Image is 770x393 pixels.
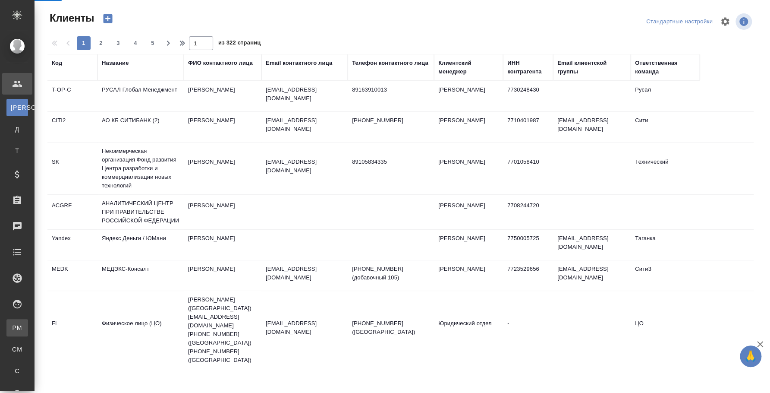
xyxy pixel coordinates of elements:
p: [EMAIL_ADDRESS][DOMAIN_NAME] [266,319,343,336]
p: [PHONE_NUMBER] ([GEOGRAPHIC_DATA]) [352,319,430,336]
p: 89163910013 [352,86,430,94]
td: [PERSON_NAME] [434,230,503,260]
td: [PERSON_NAME] ([GEOGRAPHIC_DATA]) [EMAIL_ADDRESS][DOMAIN_NAME] [PHONE_NUMBER] ([GEOGRAPHIC_DATA])... [184,291,261,369]
td: [EMAIL_ADDRESS][DOMAIN_NAME] [553,230,631,260]
span: из 322 страниц [218,38,261,50]
div: Телефон контактного лица [352,59,428,67]
span: Посмотреть информацию [735,13,754,30]
td: 7723529656 [503,260,553,291]
td: - [503,315,553,345]
div: Email клиентской группы [557,59,626,76]
div: Ответственная команда [635,59,695,76]
span: 🙏 [743,347,758,365]
button: 🙏 [740,345,761,367]
button: 4 [129,36,142,50]
td: Русал [631,81,700,111]
td: АНАЛИТИЧЕСКИЙ ЦЕНТР ПРИ ПРАВИТЕЛЬСТВЕ РОССИЙСКОЙ ФЕДЕРАЦИИ [97,195,184,229]
div: Код [52,59,62,67]
p: 89105834335 [352,158,430,166]
p: [EMAIL_ADDRESS][DOMAIN_NAME] [266,158,343,175]
td: [PERSON_NAME] [434,81,503,111]
td: Таганка [631,230,700,260]
td: [PERSON_NAME] [434,197,503,227]
td: T-OP-C [47,81,97,111]
td: FL [47,315,97,345]
span: Д [11,125,24,133]
div: ИНН контрагента [507,59,549,76]
a: Д [6,120,28,138]
p: [EMAIL_ADDRESS][DOMAIN_NAME] [266,265,343,282]
span: PM [11,323,24,332]
a: CM [6,341,28,358]
span: Клиенты [47,11,94,25]
td: [PERSON_NAME] [184,230,261,260]
span: 2 [94,39,108,48]
td: Яндекс Деньги / ЮМани [97,230,184,260]
td: 7710401987 [503,112,553,142]
td: [PERSON_NAME] [184,197,261,227]
td: [PERSON_NAME] [434,260,503,291]
span: [PERSON_NAME] [11,103,24,112]
button: 3 [111,36,125,50]
td: ACGRF [47,197,97,227]
td: CITI2 [47,112,97,142]
button: 5 [146,36,160,50]
td: Сити [631,112,700,142]
span: Настроить таблицу [715,11,735,32]
td: MEDK [47,260,97,291]
div: Email контактного лица [266,59,332,67]
td: [EMAIL_ADDRESS][DOMAIN_NAME] [553,260,631,291]
a: PM [6,319,28,336]
td: [PERSON_NAME] [184,153,261,184]
td: [PERSON_NAME] [184,260,261,291]
td: 7701058410 [503,153,553,184]
td: МЕДЭКС-Консалт [97,260,184,291]
p: [PHONE_NUMBER] (добавочный 105) [352,265,430,282]
button: Создать [97,11,118,26]
p: [PHONE_NUMBER] [352,116,430,125]
span: Т [11,146,24,155]
td: 7730248430 [503,81,553,111]
td: ЦО [631,315,700,345]
span: CM [11,345,24,354]
td: 7750005725 [503,230,553,260]
td: SK [47,153,97,184]
a: С [6,362,28,380]
td: АО КБ СИТИБАНК (2) [97,112,184,142]
td: Физическое лицо (ЦО) [97,315,184,345]
td: 7708244720 [503,197,553,227]
span: С [11,367,24,375]
div: split button [644,15,715,29]
td: [EMAIL_ADDRESS][DOMAIN_NAME] [553,112,631,142]
td: Технический [631,153,700,184]
div: ФИО контактного лица [188,59,253,67]
td: Юридический отдел [434,315,503,345]
a: [PERSON_NAME] [6,99,28,116]
div: Клиентский менеджер [438,59,499,76]
td: Некоммерческая организация Фонд развития Центра разработки и коммерциализации новых технологий [97,143,184,194]
td: [PERSON_NAME] [184,112,261,142]
td: [PERSON_NAME] [434,153,503,184]
span: 5 [146,39,160,48]
a: Т [6,142,28,159]
td: Сити3 [631,260,700,291]
td: РУСАЛ Глобал Менеджмент [97,81,184,111]
p: [EMAIL_ADDRESS][DOMAIN_NAME] [266,116,343,133]
td: [PERSON_NAME] [184,81,261,111]
span: 4 [129,39,142,48]
button: 2 [94,36,108,50]
span: 3 [111,39,125,48]
p: [EMAIL_ADDRESS][DOMAIN_NAME] [266,86,343,103]
td: Yandex [47,230,97,260]
td: [PERSON_NAME] [434,112,503,142]
div: Название [102,59,129,67]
